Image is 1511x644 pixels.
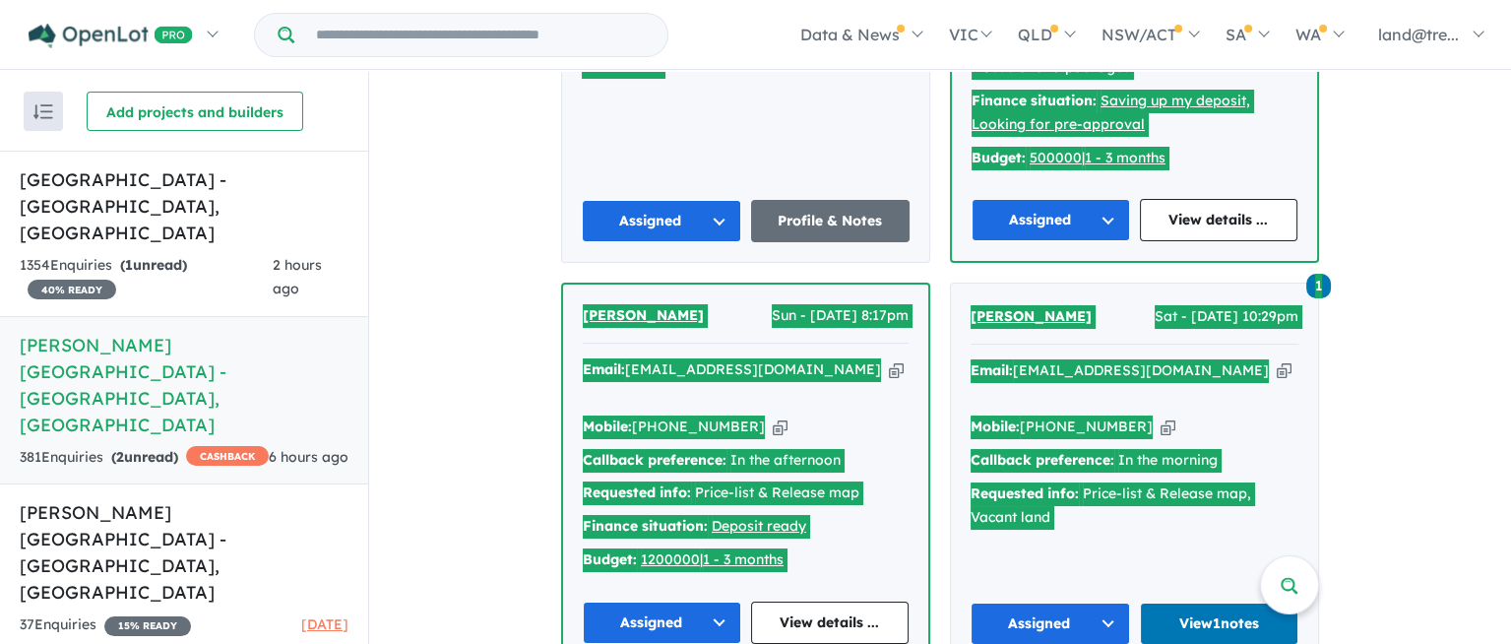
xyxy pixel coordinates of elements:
[1013,361,1269,379] a: [EMAIL_ADDRESS][DOMAIN_NAME]
[582,200,741,242] button: Assigned
[972,199,1130,241] button: Assigned
[583,517,708,535] strong: Finance situation:
[703,550,784,568] a: 1 - 3 months
[625,360,881,378] a: [EMAIL_ADDRESS][DOMAIN_NAME]
[712,517,806,535] a: Deposit ready
[87,92,303,131] button: Add projects and builders
[1030,149,1082,166] a: 500000
[583,418,632,435] strong: Mobile:
[301,615,348,633] span: [DATE]
[583,306,704,324] span: [PERSON_NAME]
[1020,418,1153,435] a: [PHONE_NUMBER]
[1306,271,1331,297] a: 1
[583,550,637,568] strong: Budget:
[971,451,1114,469] strong: Callback preference:
[971,483,1298,530] div: Price-list & Release map, Vacant land
[1085,149,1165,166] a: 1 - 3 months
[20,613,191,637] div: 37 Enquir ies
[125,256,133,274] span: 1
[104,616,191,636] span: 15 % READY
[972,147,1297,170] div: |
[583,602,741,644] button: Assigned
[20,332,348,438] h5: [PERSON_NAME][GEOGRAPHIC_DATA] - [GEOGRAPHIC_DATA] , [GEOGRAPHIC_DATA]
[641,550,700,568] a: 1200000
[33,104,53,119] img: sort.svg
[20,254,272,301] div: 1354 Enquir ies
[971,305,1092,329] a: [PERSON_NAME]
[751,200,911,242] a: Profile & Notes
[773,417,787,437] button: Copy
[272,256,321,297] span: 2 hours ago
[632,418,765,435] a: [PHONE_NUMBER]
[972,92,1250,133] a: Saving up my deposit, Looking for pre-approval
[583,548,909,572] div: |
[971,361,1013,379] strong: Email:
[751,602,910,644] a: View details ...
[1306,274,1331,298] span: 1
[889,359,904,380] button: Copy
[120,256,187,274] strong: ( unread)
[20,499,348,606] h5: [PERSON_NAME] [GEOGRAPHIC_DATA] - [GEOGRAPHIC_DATA] , [GEOGRAPHIC_DATA]
[1277,360,1291,381] button: Copy
[111,448,178,466] strong: ( unread)
[1140,199,1298,241] a: View details ...
[972,92,1097,109] strong: Finance situation:
[20,446,269,470] div: 381 Enquir ies
[971,418,1020,435] strong: Mobile:
[116,448,124,466] span: 2
[1155,305,1298,329] span: Sat - [DATE] 10:29pm
[28,280,116,299] span: 40 % READY
[20,166,348,246] h5: [GEOGRAPHIC_DATA] - [GEOGRAPHIC_DATA] , [GEOGRAPHIC_DATA]
[583,451,726,469] strong: Callback preference:
[972,149,1026,166] strong: Budget:
[1378,25,1459,44] span: land@tre...
[269,448,348,466] span: 6 hours ago
[971,484,1079,502] strong: Requested info:
[186,446,269,466] span: CASHBACK
[1161,417,1175,437] button: Copy
[583,482,909,505] div: Price-list & Release map
[29,24,193,48] img: Openlot PRO Logo White
[583,304,704,328] a: [PERSON_NAME]
[583,483,691,501] strong: Requested info:
[583,449,909,473] div: In the afternoon
[772,304,909,328] span: Sun - [DATE] 8:17pm
[583,360,625,378] strong: Email:
[971,307,1092,325] span: [PERSON_NAME]
[971,449,1298,473] div: In the morning
[298,14,663,56] input: Try estate name, suburb, builder or developer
